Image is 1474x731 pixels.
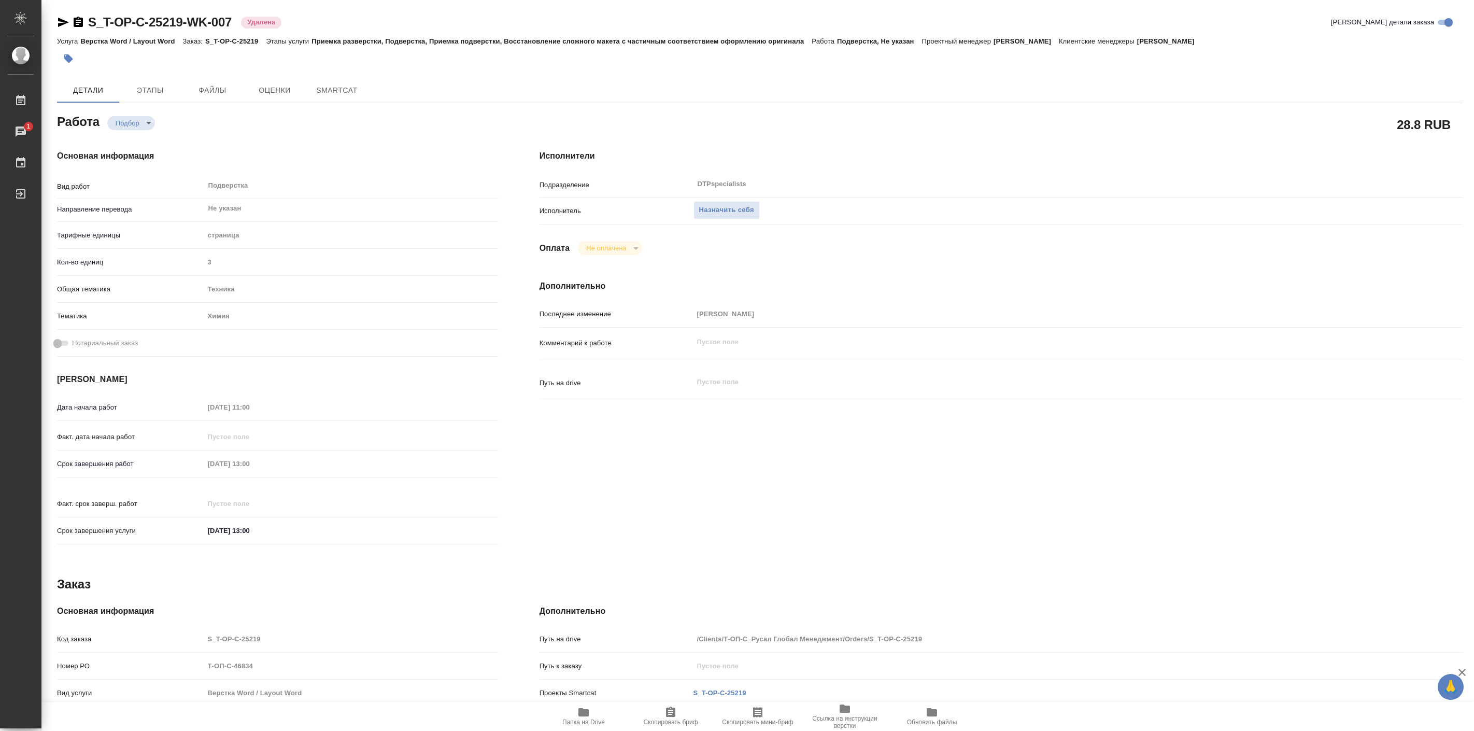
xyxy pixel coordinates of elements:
[540,702,627,731] button: Папка на Drive
[57,311,204,321] p: Тематика
[907,719,957,726] span: Обновить файлы
[540,338,693,348] p: Комментарий к работе
[57,257,204,268] p: Кол-во единиц
[312,84,362,97] span: SmartCat
[540,206,693,216] p: Исполнитель
[57,181,204,192] p: Вид работ
[540,180,693,190] p: Подразделение
[57,499,204,509] p: Факт. срок заверш. работ
[20,121,36,132] span: 1
[57,150,498,162] h4: Основная информация
[57,111,100,130] h2: Работа
[57,526,204,536] p: Срок завершения услуги
[204,280,498,298] div: Техника
[57,37,80,45] p: Услуга
[801,702,888,731] button: Ссылка на инструкции верстки
[204,685,498,700] input: Пустое поле
[204,400,295,415] input: Пустое поле
[693,689,746,697] a: S_T-OP-C-25219
[540,150,1463,162] h4: Исполнители
[204,255,498,270] input: Пустое поле
[247,17,275,27] p: Удалена
[57,634,204,644] p: Код заказа
[57,47,80,70] button: Добавить тэг
[57,284,204,294] p: Общая тематика
[540,309,693,319] p: Последнее изменение
[57,605,498,617] h4: Основная информация
[722,719,793,726] span: Скопировать мини-бриф
[693,658,1386,673] input: Пустое поле
[204,523,295,538] input: ✎ Введи что-нибудь
[112,119,143,128] button: Подбор
[540,661,693,671] p: Путь к заказу
[80,37,182,45] p: Верстка Word / Layout Word
[57,204,204,215] p: Направление перевода
[204,307,498,325] div: Химия
[540,634,693,644] p: Путь на drive
[540,280,1463,292] h4: Дополнительно
[693,306,1386,321] input: Пустое поле
[57,688,204,698] p: Вид услуги
[204,429,295,444] input: Пустое поле
[57,402,204,413] p: Дата начала работ
[107,116,155,130] div: Подбор
[699,204,754,216] span: Назначить себя
[72,16,84,29] button: Скопировать ссылку
[1059,37,1137,45] p: Клиентские менеджеры
[812,37,837,45] p: Работа
[72,338,138,348] span: Нотариальный заказ
[1442,676,1459,698] span: 🙏
[57,373,498,386] h4: [PERSON_NAME]
[183,37,205,45] p: Заказ:
[63,84,113,97] span: Детали
[266,37,311,45] p: Этапы услуги
[837,37,922,45] p: Подверстка, Не указан
[807,715,882,729] span: Ссылка на инструкции верстки
[3,119,39,145] a: 1
[540,378,693,388] p: Путь на drive
[57,230,204,241] p: Тарифные единицы
[204,456,295,471] input: Пустое поле
[204,631,498,646] input: Пустое поле
[57,432,204,442] p: Факт. дата начала работ
[204,658,498,673] input: Пустое поле
[204,496,295,511] input: Пустое поле
[88,15,232,29] a: S_T-OP-C-25219-WK-007
[562,719,605,726] span: Папка на Drive
[1397,116,1451,133] h2: 28.8 RUB
[922,37,994,45] p: Проектный менеджер
[57,576,91,593] h2: Заказ
[540,242,570,255] h4: Оплата
[1438,674,1464,700] button: 🙏
[643,719,698,726] span: Скопировать бриф
[205,37,266,45] p: S_T-OP-C-25219
[188,84,237,97] span: Файлы
[693,631,1386,646] input: Пустое поле
[994,37,1059,45] p: [PERSON_NAME]
[57,16,69,29] button: Скопировать ссылку для ЯМессенджера
[1137,37,1202,45] p: [PERSON_NAME]
[627,702,714,731] button: Скопировать бриф
[204,227,498,244] div: страница
[540,605,1463,617] h4: Дополнительно
[57,661,204,671] p: Номер РО
[250,84,300,97] span: Оценки
[578,241,642,255] div: Подбор
[693,201,760,219] button: Назначить себя
[714,702,801,731] button: Скопировать мини-бриф
[311,37,812,45] p: Приемка разверстки, Подверстка, Приемка подверстки, Восстановление сложного макета с частичным со...
[1331,17,1434,27] span: [PERSON_NAME] детали заказа
[57,459,204,469] p: Срок завершения работ
[125,84,175,97] span: Этапы
[540,688,693,698] p: Проекты Smartcat
[583,244,629,252] button: Не оплачена
[888,702,975,731] button: Обновить файлы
